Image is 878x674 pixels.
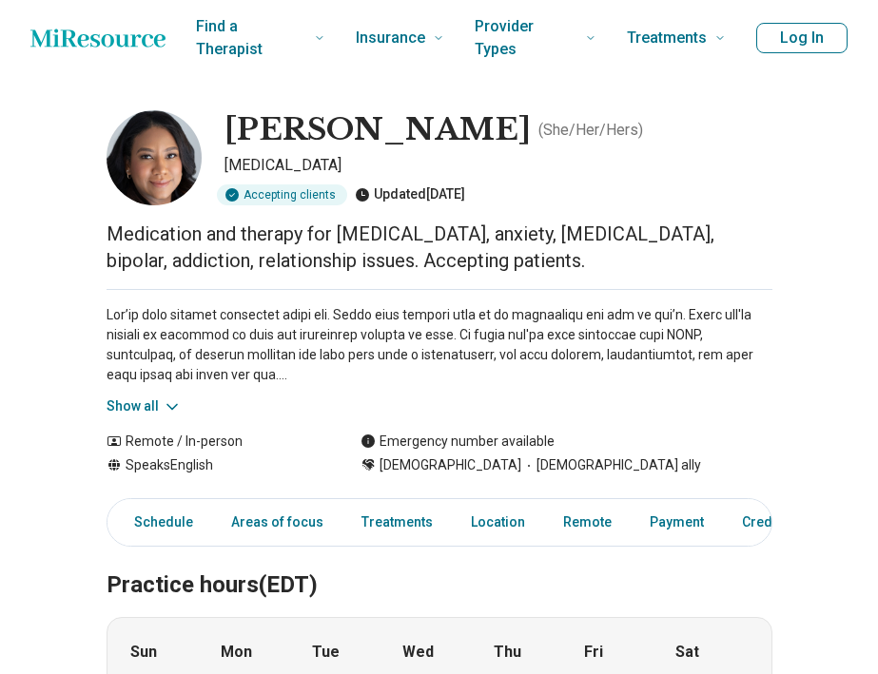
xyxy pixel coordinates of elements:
strong: Sun [130,641,157,664]
span: Find a Therapist [196,13,306,63]
button: Show all [107,396,182,416]
a: Areas of focus [220,503,335,542]
span: [DEMOGRAPHIC_DATA] [380,455,521,475]
h1: [PERSON_NAME] [224,110,531,150]
strong: Wed [402,641,434,664]
p: ( She/Her/Hers ) [538,119,643,142]
a: Credentials [731,503,826,542]
div: Emergency number available [361,432,555,452]
strong: Fri [584,641,603,664]
h2: Practice hours (EDT) [107,524,772,602]
div: Speaks English [107,455,322,475]
a: Payment [638,503,715,542]
span: Provider Types [475,13,577,63]
strong: Sat [675,641,699,664]
p: Lor’ip dolo sitamet consectet adipi eli. Seddo eius tempori utla et do magnaaliqu eni adm ve qui’... [107,305,772,385]
span: Insurance [356,25,425,51]
span: [DEMOGRAPHIC_DATA] ally [521,455,701,475]
a: Schedule [111,503,205,542]
a: Treatments [350,503,444,542]
div: Updated [DATE] [355,184,465,205]
p: [MEDICAL_DATA] [224,154,772,177]
strong: Mon [221,641,252,664]
button: Log In [756,23,848,53]
strong: Thu [494,641,521,664]
div: Accepting clients [217,184,347,205]
img: Lori-Ann Daley, Psychiatrist [107,110,202,205]
p: Medication and therapy for [MEDICAL_DATA], anxiety, [MEDICAL_DATA], bipolar, addiction, relations... [107,221,772,274]
div: Remote / In-person [107,432,322,452]
a: Location [459,503,537,542]
span: Treatments [627,25,707,51]
a: Remote [552,503,623,542]
strong: Tue [312,641,340,664]
a: Home page [30,19,166,57]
